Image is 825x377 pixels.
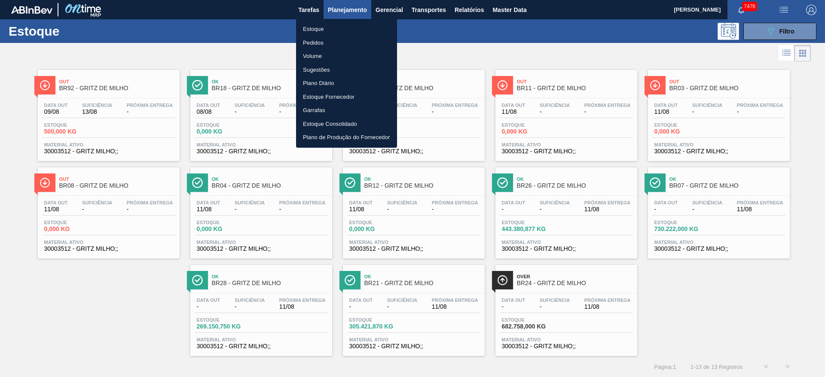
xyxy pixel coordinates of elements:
a: Plano Diário [296,76,397,90]
a: Pedidos [296,36,397,50]
a: Estoque Fornecedor [296,90,397,104]
a: Volume [296,49,397,63]
a: Estoque Consolidado [296,117,397,131]
a: Garrafas [296,103,397,117]
a: Sugestões [296,63,397,77]
a: Plano de Produção do Fornecedor [296,131,397,144]
a: Estoque [296,22,397,36]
